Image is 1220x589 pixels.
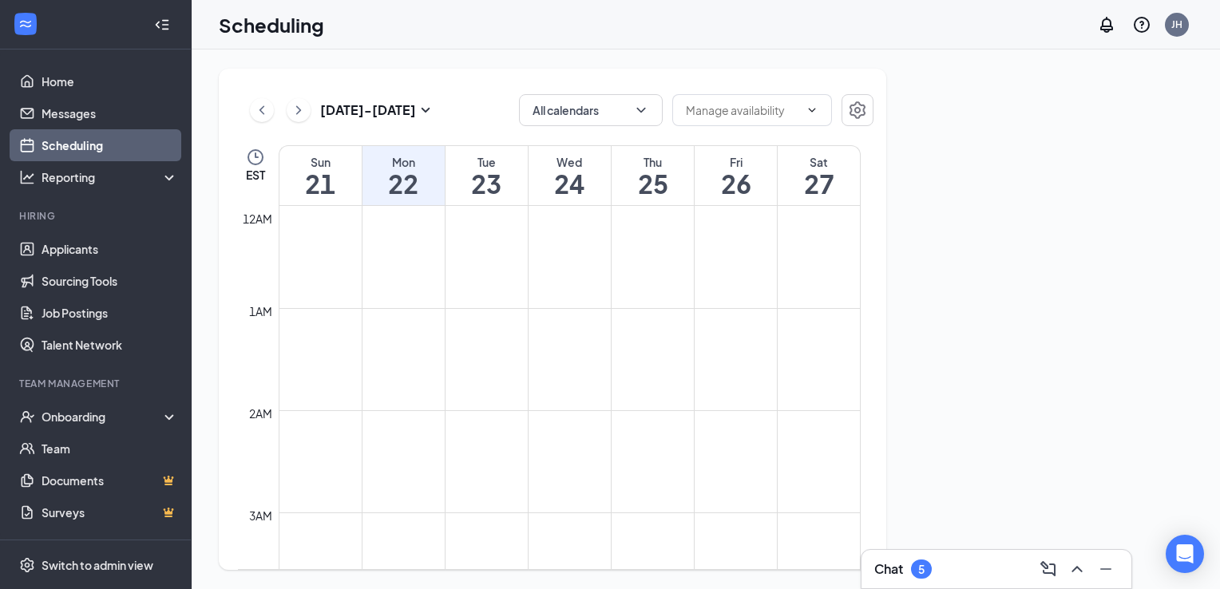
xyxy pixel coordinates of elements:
[19,209,175,223] div: Hiring
[695,146,777,205] a: September 26, 2025
[42,65,178,97] a: Home
[279,170,362,197] h1: 21
[686,101,799,119] input: Manage availability
[240,210,275,227] div: 12am
[778,170,860,197] h1: 27
[1039,559,1058,579] svg: ComposeMessage
[279,154,362,170] div: Sun
[529,170,611,197] h1: 24
[42,557,153,573] div: Switch to admin view
[19,409,35,425] svg: UserCheck
[874,560,903,578] h3: Chat
[695,154,777,170] div: Fri
[519,94,663,126] button: All calendarsChevronDown
[320,101,416,119] h3: [DATE] - [DATE]
[1171,18,1182,31] div: JH
[1096,559,1115,579] svg: Minimize
[633,102,649,118] svg: ChevronDown
[291,101,307,120] svg: ChevronRight
[848,101,867,120] svg: Settings
[1036,556,1061,582] button: ComposeMessage
[918,563,925,576] div: 5
[42,297,178,329] a: Job Postings
[19,557,35,573] svg: Settings
[416,101,435,120] svg: SmallChevronDown
[446,146,528,205] a: September 23, 2025
[778,146,860,205] a: September 27, 2025
[19,169,35,185] svg: Analysis
[1097,15,1116,34] svg: Notifications
[42,329,178,361] a: Talent Network
[695,170,777,197] h1: 26
[42,433,178,464] a: Team
[18,16,34,32] svg: WorkstreamLogo
[42,464,178,496] a: DocumentsCrown
[612,170,694,197] h1: 25
[612,154,694,170] div: Thu
[254,101,270,120] svg: ChevronLeft
[362,154,445,170] div: Mon
[246,302,275,320] div: 1am
[446,170,528,197] h1: 23
[529,154,611,170] div: Wed
[246,167,265,183] span: EST
[19,377,175,390] div: Team Management
[1093,556,1119,582] button: Minimize
[842,94,873,126] button: Settings
[42,265,178,297] a: Sourcing Tools
[42,496,178,528] a: SurveysCrown
[1132,15,1151,34] svg: QuestionInfo
[279,146,362,205] a: September 21, 2025
[1064,556,1090,582] button: ChevronUp
[362,170,445,197] h1: 22
[42,169,179,185] div: Reporting
[806,104,818,117] svg: ChevronDown
[42,97,178,129] a: Messages
[529,146,611,205] a: September 24, 2025
[42,129,178,161] a: Scheduling
[287,98,311,122] button: ChevronRight
[154,17,170,33] svg: Collapse
[42,409,164,425] div: Onboarding
[778,154,860,170] div: Sat
[1067,559,1087,579] svg: ChevronUp
[246,405,275,422] div: 2am
[246,148,265,167] svg: Clock
[246,507,275,524] div: 3am
[1166,535,1204,573] div: Open Intercom Messenger
[446,154,528,170] div: Tue
[612,146,694,205] a: September 25, 2025
[250,98,274,122] button: ChevronLeft
[42,233,178,265] a: Applicants
[362,146,445,205] a: September 22, 2025
[219,11,324,38] h1: Scheduling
